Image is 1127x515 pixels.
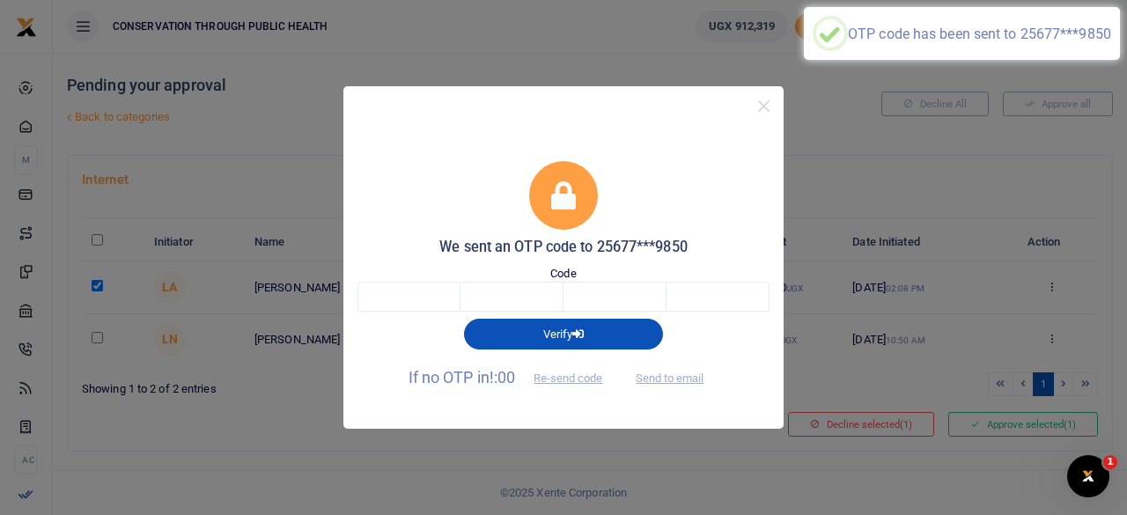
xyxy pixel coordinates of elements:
[848,26,1111,42] div: OTP code has been sent to 25677***9850
[550,265,576,283] label: Code
[1103,455,1117,469] span: 1
[464,319,663,349] button: Verify
[1067,455,1109,497] iframe: Intercom live chat
[751,93,777,119] button: Close
[490,368,515,386] span: !:00
[409,368,618,386] span: If no OTP in
[357,239,770,256] h5: We sent an OTP code to 25677***9850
